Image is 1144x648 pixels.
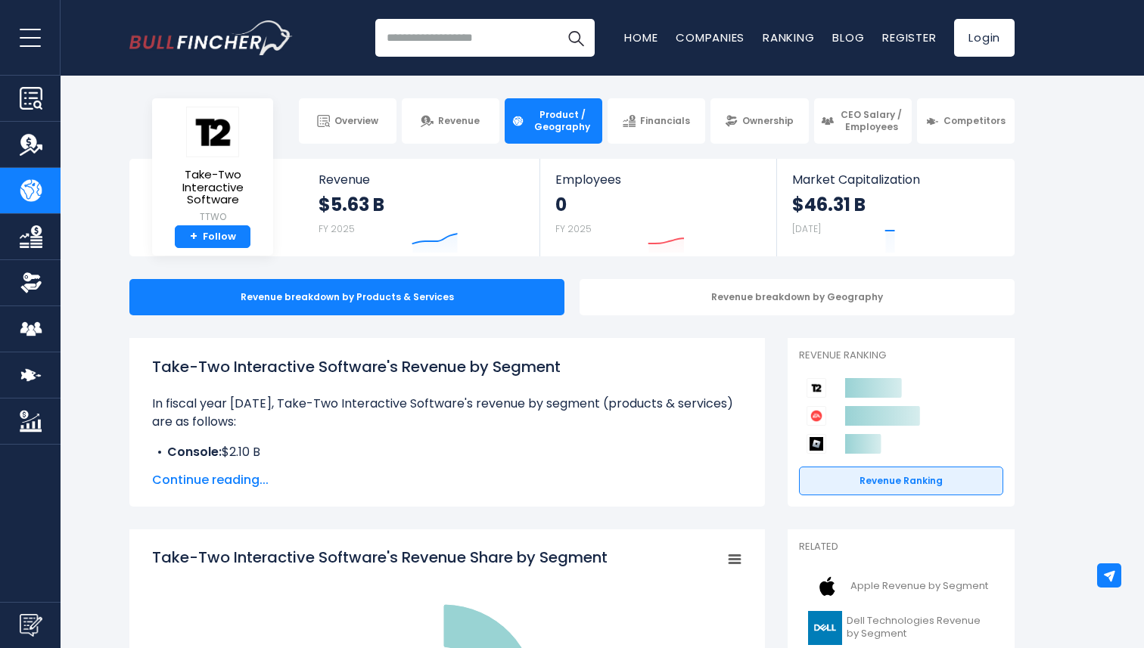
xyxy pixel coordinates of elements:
strong: + [190,230,197,243]
small: FY 2025 [319,222,355,235]
small: TTWO [164,210,261,224]
div: Revenue breakdown by Products & Services [129,279,564,315]
li: $2.10 B [152,443,742,461]
span: CEO Salary / Employees [838,109,905,132]
small: [DATE] [792,222,821,235]
a: Employees 0 FY 2025 [540,159,776,256]
span: Dell Technologies Revenue by Segment [847,615,994,640]
strong: $46.31 B [792,193,866,216]
strong: $5.63 B [319,193,384,216]
a: Market Capitalization $46.31 B [DATE] [777,159,1013,256]
h1: Take-Two Interactive Software's Revenue by Segment [152,355,742,378]
p: Revenue Ranking [799,349,1003,362]
a: Ownership [710,98,808,144]
a: Financials [608,98,705,144]
p: Related [799,541,1003,553]
span: Apple Revenue by Segment [850,580,988,593]
b: Console: [167,443,222,460]
tspan: 10.52 % [401,609,431,621]
span: Product / Geography [529,109,595,132]
img: DELL logo [808,611,842,645]
img: AAPL logo [808,569,846,603]
a: Blog [832,29,864,45]
img: Take-Two Interactive Software competitors logo [807,378,826,398]
button: Search [557,19,595,57]
span: Overview [334,115,378,127]
a: Companies [676,29,745,45]
a: Register [882,29,936,45]
span: Financials [640,115,690,127]
span: Revenue [438,115,480,127]
span: Employees [555,172,760,187]
p: In fiscal year [DATE], Take-Two Interactive Software's revenue by segment (products & services) a... [152,395,742,431]
a: Ranking [763,29,814,45]
a: Product / Geography [505,98,602,144]
a: Revenue Ranking [799,467,1003,495]
div: Revenue breakdown by Geography [580,279,1015,315]
small: FY 2025 [555,222,592,235]
tspan: Take-Two Interactive Software's Revenue Share by Segment [152,547,608,568]
span: Competitors [943,115,1006,127]
img: Bullfincher logo [129,20,293,55]
a: Revenue [402,98,499,144]
img: Ownership [20,271,42,294]
img: Roblox Corporation competitors logo [807,434,826,454]
span: Continue reading... [152,471,742,489]
a: Revenue $5.63 B FY 2025 [303,159,540,256]
a: Overview [299,98,396,144]
span: Revenue [319,172,525,187]
span: Ownership [742,115,794,127]
strong: 0 [555,193,592,216]
a: Home [624,29,657,45]
span: Take-Two Interactive Software [164,169,261,206]
a: Competitors [917,98,1015,144]
a: Take-Two Interactive Software TTWO [163,106,262,225]
a: CEO Salary / Employees [814,98,912,144]
span: Market Capitalization [792,172,998,187]
a: Login [954,19,1015,57]
img: Electronic Arts competitors logo [807,406,826,426]
a: Apple Revenue by Segment [799,566,1003,607]
a: +Follow [175,225,250,249]
a: Go to homepage [129,20,292,55]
